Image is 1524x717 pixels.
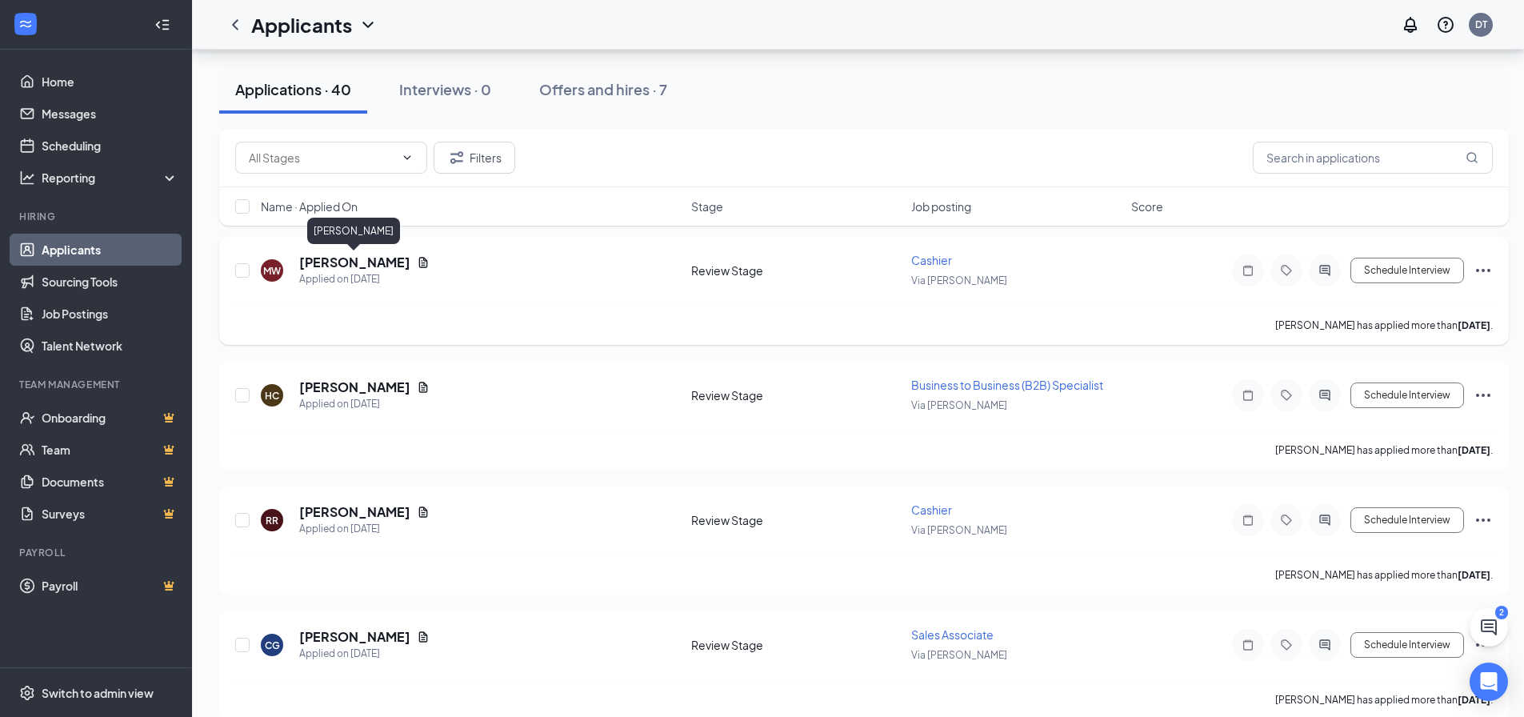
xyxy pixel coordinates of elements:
[1315,264,1334,277] svg: ActiveChat
[1474,386,1493,405] svg: Ellipses
[911,274,1007,286] span: Via [PERSON_NAME]
[401,151,414,164] svg: ChevronDown
[691,198,723,214] span: Stage
[1277,264,1296,277] svg: Tag
[299,503,410,521] h5: [PERSON_NAME]
[1238,514,1258,527] svg: Note
[299,254,410,271] h5: [PERSON_NAME]
[1466,151,1478,164] svg: MagnifyingGlass
[1474,261,1493,280] svg: Ellipses
[42,330,178,362] a: Talent Network
[1479,618,1498,637] svg: ChatActive
[691,512,902,528] div: Review Stage
[265,389,279,403] div: HC
[1238,639,1258,651] svg: Note
[1277,389,1296,402] svg: Tag
[1238,264,1258,277] svg: Note
[911,649,1007,661] span: Via [PERSON_NAME]
[417,381,430,394] svg: Document
[1275,443,1493,457] p: [PERSON_NAME] has applied more than .
[691,637,902,653] div: Review Stage
[42,98,178,130] a: Messages
[19,378,175,391] div: Team Management
[1470,663,1508,701] div: Open Intercom Messenger
[42,66,178,98] a: Home
[261,198,358,214] span: Name · Applied On
[691,387,902,403] div: Review Stage
[417,506,430,519] svg: Document
[42,170,179,186] div: Reporting
[911,198,971,214] span: Job posting
[1458,319,1490,331] b: [DATE]
[911,503,952,517] span: Cashier
[539,79,667,99] div: Offers and hires · 7
[42,234,178,266] a: Applicants
[18,16,34,32] svg: WorkstreamLogo
[1315,639,1334,651] svg: ActiveChat
[251,11,352,38] h1: Applicants
[154,17,170,33] svg: Collapse
[19,546,175,559] div: Payroll
[299,521,430,537] div: Applied on [DATE]
[1474,511,1493,530] svg: Ellipses
[1495,606,1508,619] div: 2
[911,253,952,267] span: Cashier
[299,396,430,412] div: Applied on [DATE]
[911,627,994,642] span: Sales Associate
[19,170,35,186] svg: Analysis
[1277,514,1296,527] svg: Tag
[299,271,430,287] div: Applied on [DATE]
[1350,507,1464,533] button: Schedule Interview
[42,402,178,434] a: OnboardingCrown
[299,628,410,646] h5: [PERSON_NAME]
[226,15,245,34] svg: ChevronLeft
[1315,514,1334,527] svg: ActiveChat
[307,218,400,244] div: [PERSON_NAME]
[1458,569,1490,581] b: [DATE]
[42,685,154,701] div: Switch to admin view
[1275,568,1493,582] p: [PERSON_NAME] has applied more than .
[266,514,278,527] div: RR
[1458,694,1490,706] b: [DATE]
[235,79,351,99] div: Applications · 40
[265,639,280,652] div: CG
[1350,258,1464,283] button: Schedule Interview
[299,379,410,396] h5: [PERSON_NAME]
[911,399,1007,411] span: Via [PERSON_NAME]
[299,646,430,662] div: Applied on [DATE]
[1475,18,1487,31] div: DT
[447,148,466,167] svg: Filter
[1436,15,1455,34] svg: QuestionInfo
[358,15,378,34] svg: ChevronDown
[1470,608,1508,647] button: ChatActive
[1253,142,1493,174] input: Search in applications
[42,570,178,602] a: PayrollCrown
[417,256,430,269] svg: Document
[1277,639,1296,651] svg: Tag
[19,685,35,701] svg: Settings
[691,262,902,278] div: Review Stage
[417,631,430,643] svg: Document
[249,149,394,166] input: All Stages
[1315,389,1334,402] svg: ActiveChat
[42,266,178,298] a: Sourcing Tools
[263,264,281,278] div: MW
[42,130,178,162] a: Scheduling
[911,378,1103,392] span: Business to Business (B2B) Specialist
[1458,444,1490,456] b: [DATE]
[1238,389,1258,402] svg: Note
[42,498,178,530] a: SurveysCrown
[1350,383,1464,408] button: Schedule Interview
[19,210,175,223] div: Hiring
[399,79,491,99] div: Interviews · 0
[434,142,515,174] button: Filter Filters
[42,434,178,466] a: TeamCrown
[42,466,178,498] a: DocumentsCrown
[1350,632,1464,658] button: Schedule Interview
[1131,198,1163,214] span: Score
[1401,15,1420,34] svg: Notifications
[1275,318,1493,332] p: [PERSON_NAME] has applied more than .
[1275,693,1493,707] p: [PERSON_NAME] has applied more than .
[42,298,178,330] a: Job Postings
